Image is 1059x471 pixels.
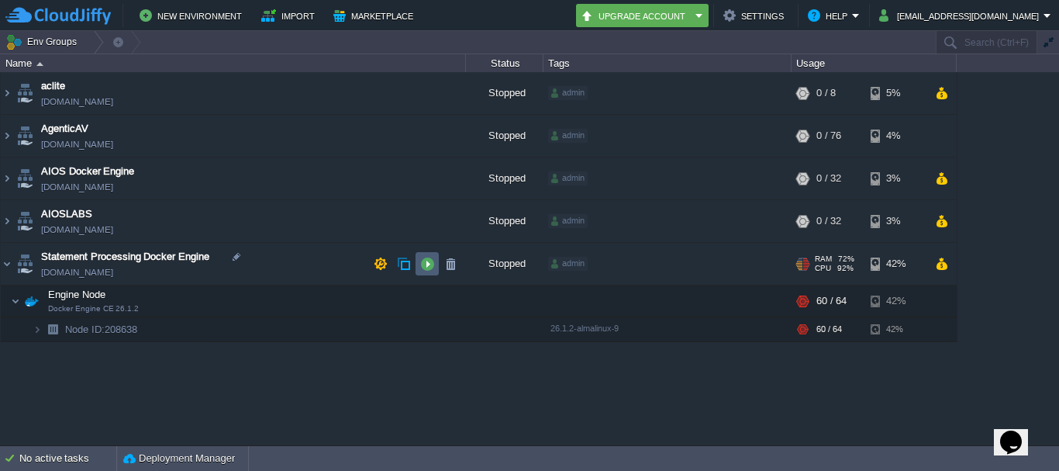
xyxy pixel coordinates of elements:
[466,72,543,114] div: Stopped
[41,265,113,280] a: [DOMAIN_NAME]
[333,6,418,25] button: Marketplace
[548,129,588,143] div: admin
[838,255,854,264] span: 72%
[816,158,841,199] div: 0 / 32
[548,171,588,185] div: admin
[548,86,588,100] div: admin
[64,323,140,336] a: Node ID:208638
[42,317,64,341] img: AMDAwAAAACH5BAEAAAAALAAAAAABAAEAAAICRAEAOw==
[41,206,92,222] a: AIOSLABS
[47,289,108,300] a: Engine NodeDocker Engine CE 26.1.2
[871,200,921,242] div: 3%
[548,257,588,271] div: admin
[14,115,36,157] img: AMDAwAAAACH5BAEAAAAALAAAAAABAAEAAAICRAEAOw==
[33,317,42,341] img: AMDAwAAAACH5BAEAAAAALAAAAAABAAEAAAICRAEAOw==
[581,6,691,25] button: Upgrade Account
[14,72,36,114] img: AMDAwAAAACH5BAEAAAAALAAAAAABAAEAAAICRAEAOw==
[1,158,13,199] img: AMDAwAAAACH5BAEAAAAALAAAAAABAAEAAAICRAEAOw==
[14,200,36,242] img: AMDAwAAAACH5BAEAAAAALAAAAAABAAEAAAICRAEAOw==
[871,158,921,199] div: 3%
[467,54,543,72] div: Status
[41,137,113,152] a: [DOMAIN_NAME]
[2,54,465,72] div: Name
[816,115,841,157] div: 0 / 76
[816,317,842,341] div: 60 / 64
[14,243,36,285] img: AMDAwAAAACH5BAEAAAAALAAAAAABAAEAAAICRAEAOw==
[41,94,113,109] span: [DOMAIN_NAME]
[792,54,956,72] div: Usage
[548,214,588,228] div: admin
[837,264,854,273] span: 92%
[261,6,319,25] button: Import
[5,6,111,26] img: CloudJiffy
[14,158,36,199] img: AMDAwAAAACH5BAEAAAAALAAAAAABAAEAAAICRAEAOw==
[871,115,921,157] div: 4%
[36,62,43,66] img: AMDAwAAAACH5BAEAAAAALAAAAAABAAEAAAICRAEAOw==
[41,78,65,94] a: aclite
[466,243,543,285] div: Stopped
[123,451,235,466] button: Deployment Manager
[48,304,139,313] span: Docker Engine CE 26.1.2
[41,164,134,179] a: AIOS Docker Engine
[1,243,13,285] img: AMDAwAAAACH5BAEAAAAALAAAAAABAAEAAAICRAEAOw==
[815,264,831,273] span: CPU
[5,31,82,53] button: Env Groups
[140,6,247,25] button: New Environment
[47,288,108,301] span: Engine Node
[871,243,921,285] div: 42%
[466,115,543,157] div: Stopped
[466,158,543,199] div: Stopped
[871,286,921,317] div: 42%
[871,72,921,114] div: 5%
[816,200,841,242] div: 0 / 32
[1,115,13,157] img: AMDAwAAAACH5BAEAAAAALAAAAAABAAEAAAICRAEAOw==
[1,72,13,114] img: AMDAwAAAACH5BAEAAAAALAAAAAABAAEAAAICRAEAOw==
[64,323,140,336] span: 208638
[994,409,1043,455] iframe: chat widget
[871,317,921,341] div: 42%
[41,121,88,137] a: AgenticAV
[41,179,113,195] a: [DOMAIN_NAME]
[879,6,1043,25] button: [EMAIL_ADDRESS][DOMAIN_NAME]
[1,200,13,242] img: AMDAwAAAACH5BAEAAAAALAAAAAABAAEAAAICRAEAOw==
[544,54,791,72] div: Tags
[11,286,20,317] img: AMDAwAAAACH5BAEAAAAALAAAAAABAAEAAAICRAEAOw==
[723,6,788,25] button: Settings
[41,222,113,237] a: [DOMAIN_NAME]
[19,446,116,471] div: No active tasks
[65,324,105,335] span: Node ID:
[466,200,543,242] div: Stopped
[816,72,836,114] div: 0 / 8
[808,6,852,25] button: Help
[550,324,619,333] span: 26.1.2-almalinux-9
[815,255,832,264] span: RAM
[21,286,43,317] img: AMDAwAAAACH5BAEAAAAALAAAAAABAAEAAAICRAEAOw==
[41,249,209,265] a: Statement Processing Docker Engine
[816,286,847,317] div: 60 / 64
